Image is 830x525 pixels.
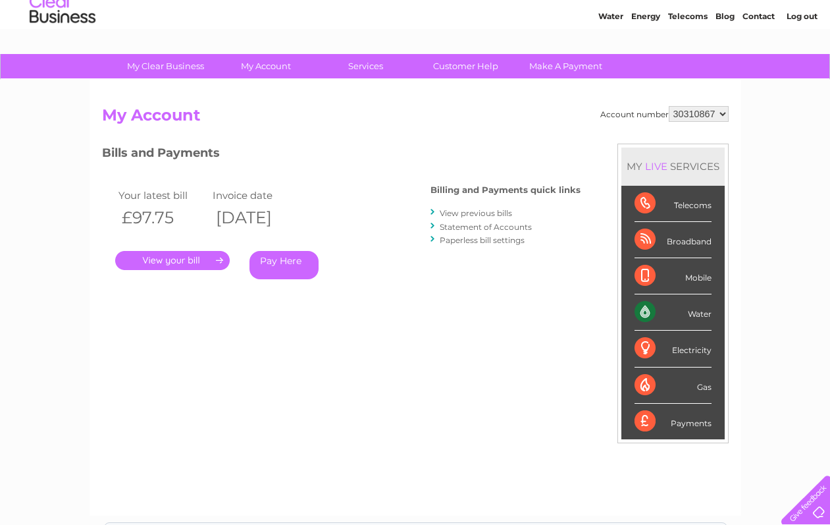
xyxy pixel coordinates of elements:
[642,160,670,173] div: LIVE
[249,251,319,279] a: Pay Here
[209,186,304,204] td: Invoice date
[105,7,727,64] div: Clear Business is a trading name of Verastar Limited (registered in [GEOGRAPHIC_DATA] No. 3667643...
[635,331,712,367] div: Electricity
[668,56,708,66] a: Telecoms
[29,34,96,74] img: logo.png
[115,204,210,231] th: £97.75
[311,54,420,78] a: Services
[635,258,712,294] div: Mobile
[440,235,525,245] a: Paperless bill settings
[635,294,712,331] div: Water
[621,148,725,185] div: MY SERVICES
[635,368,712,404] div: Gas
[635,222,712,258] div: Broadband
[631,56,660,66] a: Energy
[111,54,220,78] a: My Clear Business
[102,144,581,167] h3: Bills and Payments
[440,222,532,232] a: Statement of Accounts
[440,208,512,218] a: View previous bills
[582,7,673,23] a: 0333 014 3131
[787,56,817,66] a: Log out
[635,186,712,222] div: Telecoms
[715,56,735,66] a: Blog
[411,54,520,78] a: Customer Help
[511,54,620,78] a: Make A Payment
[209,204,304,231] th: [DATE]
[600,106,729,122] div: Account number
[430,185,581,195] h4: Billing and Payments quick links
[635,404,712,439] div: Payments
[211,54,320,78] a: My Account
[598,56,623,66] a: Water
[115,251,230,270] a: .
[742,56,775,66] a: Contact
[115,186,210,204] td: Your latest bill
[102,106,729,131] h2: My Account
